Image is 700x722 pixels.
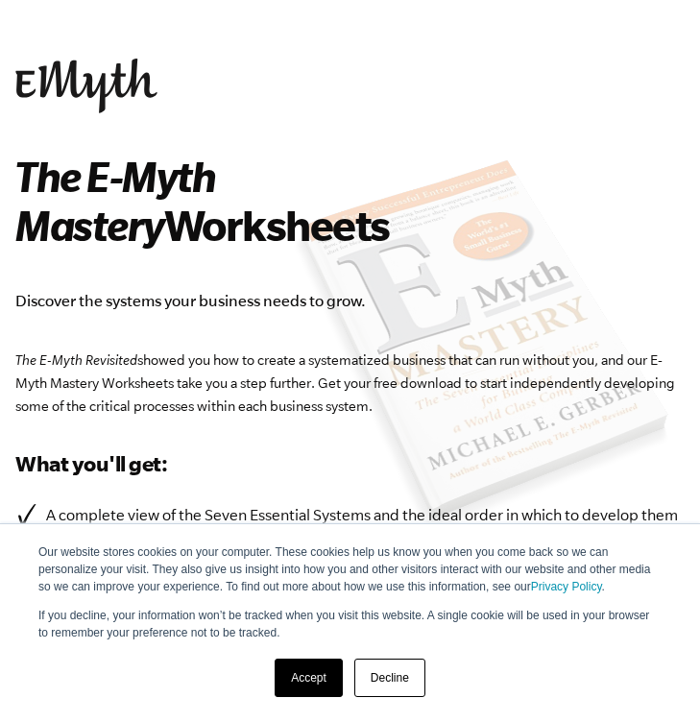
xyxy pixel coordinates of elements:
img: emyth mastery book summary [283,152,685,545]
p: Our website stores cookies on your computer. These cookies help us know you when you come back so... [38,543,662,595]
p: showed you how to create a systematized business that can run without you, and our E-Myth Mastery... [15,349,685,418]
a: Privacy Policy [531,580,602,593]
a: Decline [354,659,425,697]
p: Discover the systems your business needs to grow. [15,288,685,314]
a: Accept [275,659,343,697]
p: A complete view of the Seven Essential Systems and the ideal order in which to develop them in yo... [46,502,685,554]
img: EMyth [15,59,157,113]
h3: What you'll get: [15,448,685,479]
h2: Worksheets [15,152,470,250]
p: If you decline, your information won’t be tracked when you visit this website. A single cookie wi... [38,607,662,641]
em: The E-Myth Revisited [15,352,137,368]
i: The E-Myth Mastery [15,152,215,249]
